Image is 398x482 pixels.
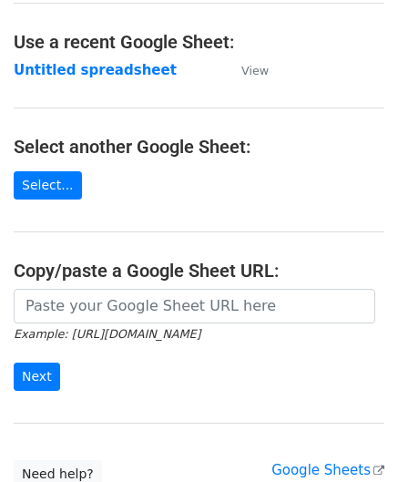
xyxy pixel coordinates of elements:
[14,62,177,78] a: Untitled spreadsheet
[307,395,398,482] iframe: Chat Widget
[14,289,375,323] input: Paste your Google Sheet URL here
[14,171,82,200] a: Select...
[14,327,200,341] small: Example: [URL][DOMAIN_NAME]
[14,136,384,158] h4: Select another Google Sheet:
[14,31,384,53] h4: Use a recent Google Sheet:
[14,260,384,282] h4: Copy/paste a Google Sheet URL:
[223,62,269,78] a: View
[271,462,384,478] a: Google Sheets
[241,64,269,77] small: View
[14,363,60,391] input: Next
